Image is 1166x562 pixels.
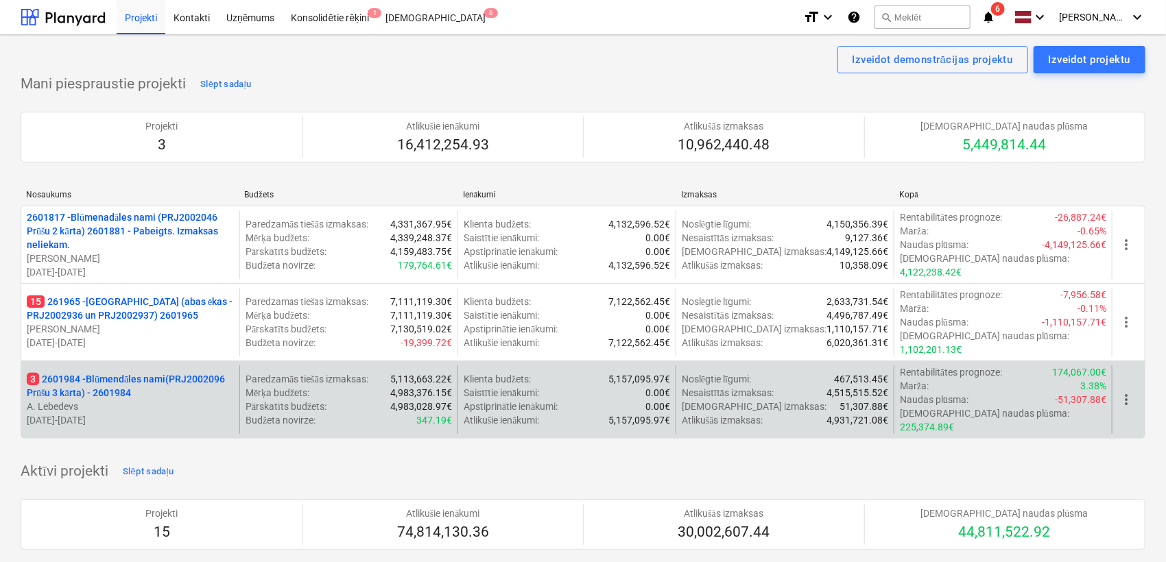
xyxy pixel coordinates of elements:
p: Marža : [900,224,929,238]
p: -1,110,157.71€ [1042,315,1106,329]
p: 347.19€ [416,413,452,427]
p: A. Lebedevs [27,400,234,413]
span: 6 [991,2,1005,16]
p: 4,132,596.52€ [608,258,670,272]
span: 6 [484,8,498,18]
p: Klienta budžets : [464,217,531,231]
p: [DEMOGRAPHIC_DATA] izmaksas : [682,322,826,336]
p: 44,811,522.92 [921,523,1088,542]
button: Meklēt [874,5,971,29]
p: -51,307.88€ [1055,393,1106,406]
div: Slēpt sadaļu [123,464,174,480]
p: Budžeta novirze : [246,413,316,427]
p: Rentabilitātes prognoze : [900,365,1002,379]
i: keyboard_arrow_down [1129,9,1145,25]
p: 10,358.09€ [840,258,888,272]
p: 0.00€ [645,308,670,322]
p: [DEMOGRAPHIC_DATA] naudas plūsma : [900,329,1069,343]
p: 0.00€ [645,386,670,400]
div: Izmaksas [681,190,888,199]
p: Atlikušās izmaksas [678,506,770,520]
p: 30,002,607.44 [678,523,770,542]
p: 5,157,095.97€ [608,372,670,386]
p: Rentabilitātes prognoze : [900,210,1002,224]
p: 4,132,596.52€ [608,217,670,231]
p: 4,149,125.66€ [826,245,888,258]
p: -0.11% [1078,302,1106,315]
p: 7,130,519.02€ [390,322,452,336]
p: 15 [145,523,178,542]
p: Paredzamās tiešās izmaksas : [246,217,368,231]
p: 174,067.00€ [1052,365,1106,379]
span: search [881,12,892,23]
p: 4,983,028.97€ [390,400,452,413]
p: 4,931,721.08€ [826,413,888,427]
p: [DEMOGRAPHIC_DATA] naudas plūsma [921,119,1088,133]
p: 1,102,201.13€ [900,343,962,356]
div: Izveidot demonstrācijas projektu [853,51,1013,69]
p: 5,449,814.44 [921,136,1088,155]
p: Atlikušās izmaksas : [682,336,763,350]
p: -19,399.72€ [401,336,452,350]
p: Apstiprinātie ienākumi : [464,245,558,258]
p: 10,962,440.48 [678,136,770,155]
p: Noslēgtie līgumi : [682,295,751,308]
i: format_size [803,9,820,25]
p: Saistītie ienākumi : [464,386,539,400]
p: 7,111,119.30€ [390,308,452,322]
button: Izveidot demonstrācijas projektu [837,46,1028,73]
i: Zināšanu pamats [847,9,861,25]
div: Slēpt sadaļu [200,77,252,93]
p: 261965 - [GEOGRAPHIC_DATA] (abas ēkas - PRJ2002936 un PRJ2002937) 2601965 [27,295,234,322]
p: 2601817 - Blūmenadāles nami (PRJ2002046 Prūšu 2 kārta) 2601881 - Pabeigts. Izmaksas neliekam. [27,210,234,252]
p: 5,157,095.97€ [608,413,670,427]
p: 4,159,483.75€ [390,245,452,258]
iframe: Chat Widget [1097,496,1166,562]
p: [DATE] - [DATE] [27,413,234,427]
p: Atlikušie ienākumi : [464,413,540,427]
p: Mērķa budžets : [246,386,309,400]
p: [DATE] - [DATE] [27,336,234,350]
p: Saistītie ienākumi : [464,308,539,322]
p: -26,887.24€ [1055,210,1106,224]
div: Kopā [900,190,1107,200]
div: Izveidot projektu [1049,51,1130,69]
p: [DEMOGRAPHIC_DATA] izmaksas : [682,245,826,258]
span: 15 [27,295,45,308]
p: Nesaistītās izmaksas : [682,386,774,400]
p: Pārskatīts budžets : [246,245,326,258]
p: Paredzamās tiešās izmaksas : [246,372,368,386]
p: Mērķa budžets : [246,231,309,245]
p: 2,633,731.54€ [826,295,888,308]
p: 4,150,356.39€ [826,217,888,231]
p: [DEMOGRAPHIC_DATA] naudas plūsma [921,506,1088,520]
p: 74,814,130.36 [397,523,489,542]
button: Slēpt sadaļu [197,73,255,95]
p: Atlikušās izmaksas [678,119,770,133]
p: 9,127.36€ [845,231,888,245]
p: 3 [145,136,178,155]
p: [DEMOGRAPHIC_DATA] izmaksas : [682,400,826,413]
p: Projekti [145,119,178,133]
p: 7,111,119.30€ [390,295,452,308]
p: Klienta budžets : [464,372,531,386]
p: 4,983,376.15€ [390,386,452,400]
i: keyboard_arrow_down [1032,9,1048,25]
p: Atlikušās izmaksas : [682,258,763,272]
p: Naudas plūsma : [900,315,968,329]
p: Projekti [145,506,178,520]
button: Izveidot projektu [1034,46,1145,73]
p: Saistītie ienākumi : [464,231,539,245]
i: keyboard_arrow_down [820,9,836,25]
p: 6,020,361.31€ [826,336,888,350]
p: 0.00€ [645,231,670,245]
div: Budžets [244,190,451,200]
div: 32601984 -Blūmendāles nami(PRJ2002096 Prūšu 3 kārta) - 2601984A. Lebedevs[DATE]-[DATE] [27,372,234,427]
p: Noslēgtie līgumi : [682,217,751,231]
p: 1,110,157.71€ [826,322,888,336]
p: 4,515,515.52€ [826,386,888,400]
p: Marža : [900,379,929,393]
span: [PERSON_NAME] [1059,12,1128,23]
button: Slēpt sadaļu [119,461,178,482]
p: Apstiprinātie ienākumi : [464,322,558,336]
